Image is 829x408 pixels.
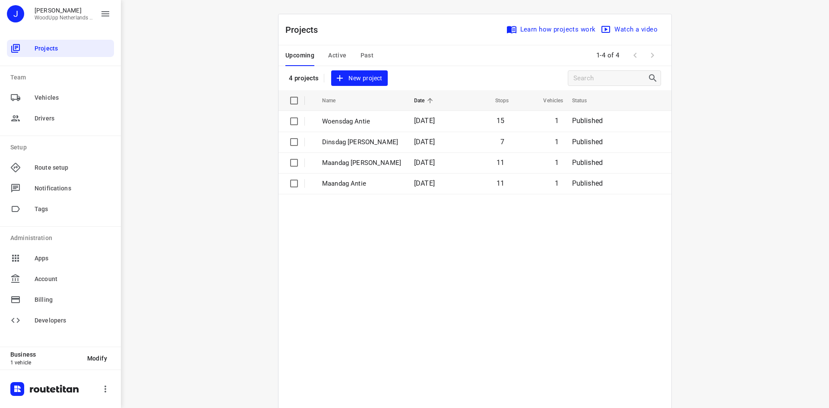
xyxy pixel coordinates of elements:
[322,137,401,147] p: Dinsdag Barry
[484,95,509,106] span: Stops
[626,47,644,64] span: Previous Page
[322,95,347,106] span: Name
[80,351,114,366] button: Modify
[572,158,603,167] span: Published
[593,46,623,65] span: 1-4 of 4
[555,138,559,146] span: 1
[7,200,114,218] div: Tags
[10,234,114,243] p: Administration
[10,351,80,358] p: Business
[35,295,111,304] span: Billing
[35,275,111,284] span: Account
[35,7,93,14] p: Jesper Elenbaas
[555,179,559,187] span: 1
[572,95,598,106] span: Status
[361,50,374,61] span: Past
[7,180,114,197] div: Notifications
[35,205,111,214] span: Tags
[35,15,93,21] p: WoodUpp Netherlands B.V.
[572,117,603,125] span: Published
[10,73,114,82] p: Team
[35,163,111,172] span: Route setup
[322,117,401,127] p: Woensdag Antie
[35,93,111,102] span: Vehicles
[497,158,504,167] span: 11
[322,179,401,189] p: Maandag Antie
[7,270,114,288] div: Account
[328,50,346,61] span: Active
[572,138,603,146] span: Published
[35,316,111,325] span: Developers
[414,179,435,187] span: [DATE]
[7,110,114,127] div: Drivers
[497,117,504,125] span: 15
[35,44,111,53] span: Projects
[500,138,504,146] span: 7
[7,89,114,106] div: Vehicles
[35,254,111,263] span: Apps
[7,291,114,308] div: Billing
[414,117,435,125] span: [DATE]
[285,23,325,36] p: Projects
[7,159,114,176] div: Route setup
[331,70,387,86] button: New project
[414,138,435,146] span: [DATE]
[532,95,563,106] span: Vehicles
[644,47,661,64] span: Next Page
[573,72,648,85] input: Search projects
[414,158,435,167] span: [DATE]
[7,40,114,57] div: Projects
[10,360,80,366] p: 1 vehicle
[7,250,114,267] div: Apps
[322,158,401,168] p: Maandag Barry
[285,50,314,61] span: Upcoming
[414,95,436,106] span: Date
[336,73,382,84] span: New project
[7,312,114,329] div: Developers
[572,179,603,187] span: Published
[7,5,24,22] div: J
[555,117,559,125] span: 1
[555,158,559,167] span: 1
[289,74,319,82] p: 4 projects
[35,114,111,123] span: Drivers
[87,355,107,362] span: Modify
[648,73,661,83] div: Search
[10,143,114,152] p: Setup
[35,184,111,193] span: Notifications
[497,179,504,187] span: 11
